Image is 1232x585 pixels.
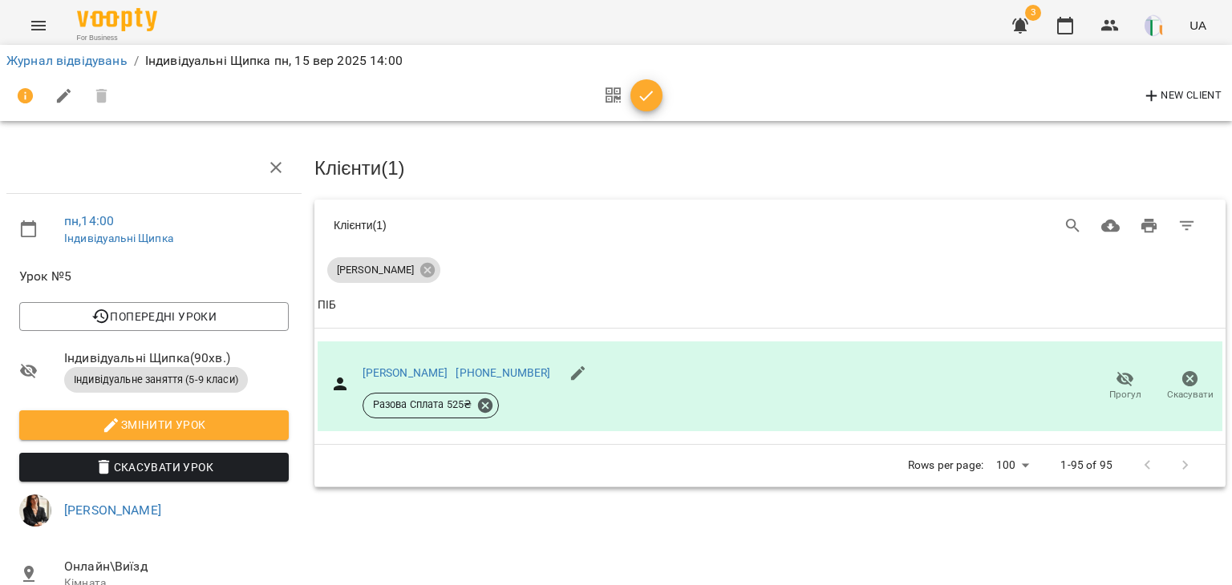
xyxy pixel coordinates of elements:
span: Попередні уроки [32,307,276,326]
span: [PERSON_NAME] [327,263,423,277]
span: Скасувати Урок [32,458,276,477]
span: Урок №5 [19,267,289,286]
button: Menu [19,6,58,45]
a: пн , 14:00 [64,213,114,228]
button: Скасувати [1157,364,1222,409]
span: Скасувати [1167,388,1214,401]
button: Фільтр [1168,207,1206,245]
nav: breadcrumb [6,51,1226,71]
span: For Business [77,33,157,43]
img: 9a1d62ba177fc1b8feef1f864f620c53.png [1145,14,1167,37]
button: Скасувати Урок [19,453,289,482]
span: Індивідуальні Щипка ( 90 хв. ) [64,349,289,368]
a: [PERSON_NAME] [64,502,161,518]
button: Прогул [1092,364,1157,409]
div: ПІБ [318,296,336,315]
span: ПІБ [318,296,1222,315]
button: New Client [1138,83,1226,109]
button: Search [1054,207,1092,245]
span: UA [1189,17,1206,34]
button: Друк [1130,207,1169,245]
span: Прогул [1109,388,1141,401]
div: Клієнти ( 1 ) [334,217,720,233]
button: Попередні уроки [19,302,289,331]
span: Індивідуальне заняття (5-9 класи) [64,373,248,387]
span: Змінити урок [32,415,276,434]
a: Журнал відвідувань [6,53,128,68]
div: [PERSON_NAME] [327,257,440,283]
div: 100 [990,454,1035,477]
a: Індивідуальні Щипка [64,232,173,244]
a: [PERSON_NAME] [363,366,448,379]
img: 767302f1b9b7018f3e7d2d8cc4739cd7.jpg [19,494,51,526]
span: 3 [1025,5,1041,21]
a: [PHONE_NUMBER] [456,366,550,379]
p: Rows per page: [908,458,983,474]
button: UA [1183,10,1213,40]
img: Voopty Logo [77,8,157,31]
h3: Клієнти ( 1 ) [314,158,1226,179]
p: 1-95 of 95 [1060,458,1112,474]
p: Індивідуальні Щипка пн, 15 вер 2025 14:00 [145,51,403,71]
div: Table Toolbar [314,200,1226,251]
button: Змінити урок [19,410,289,439]
div: Разова Сплата 525₴ [363,393,500,418]
li: / [134,51,139,71]
span: Разова Сплата 525 ₴ [363,397,482,412]
button: Завантажити CSV [1092,207,1130,245]
div: Sort [318,296,336,315]
span: Онлайн\Виїзд [64,557,289,576]
span: New Client [1142,87,1222,106]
